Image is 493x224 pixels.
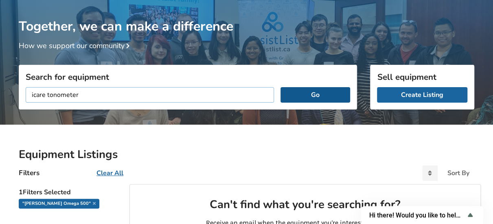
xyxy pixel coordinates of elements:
button: Show survey - Hi there! Would you like to help us improve AssistList? [369,210,475,220]
h3: Sell equipment [377,72,467,82]
button: Go [280,87,350,103]
h5: 1 Filters Selected [19,184,123,199]
h2: Can't find what you're searching for? [143,198,467,212]
a: How we support our community [19,41,133,51]
input: I am looking for... [26,87,274,103]
u: Clear All [96,169,123,178]
h2: Equipment Listings [19,147,474,162]
h4: Filters [19,168,39,178]
span: Hi there! Would you like to help us improve AssistList? [369,211,465,219]
h3: Search for equipment [26,72,350,82]
div: "[PERSON_NAME] omega 500" [19,199,99,209]
a: Create Listing [377,87,467,103]
div: Sort By [447,170,469,176]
